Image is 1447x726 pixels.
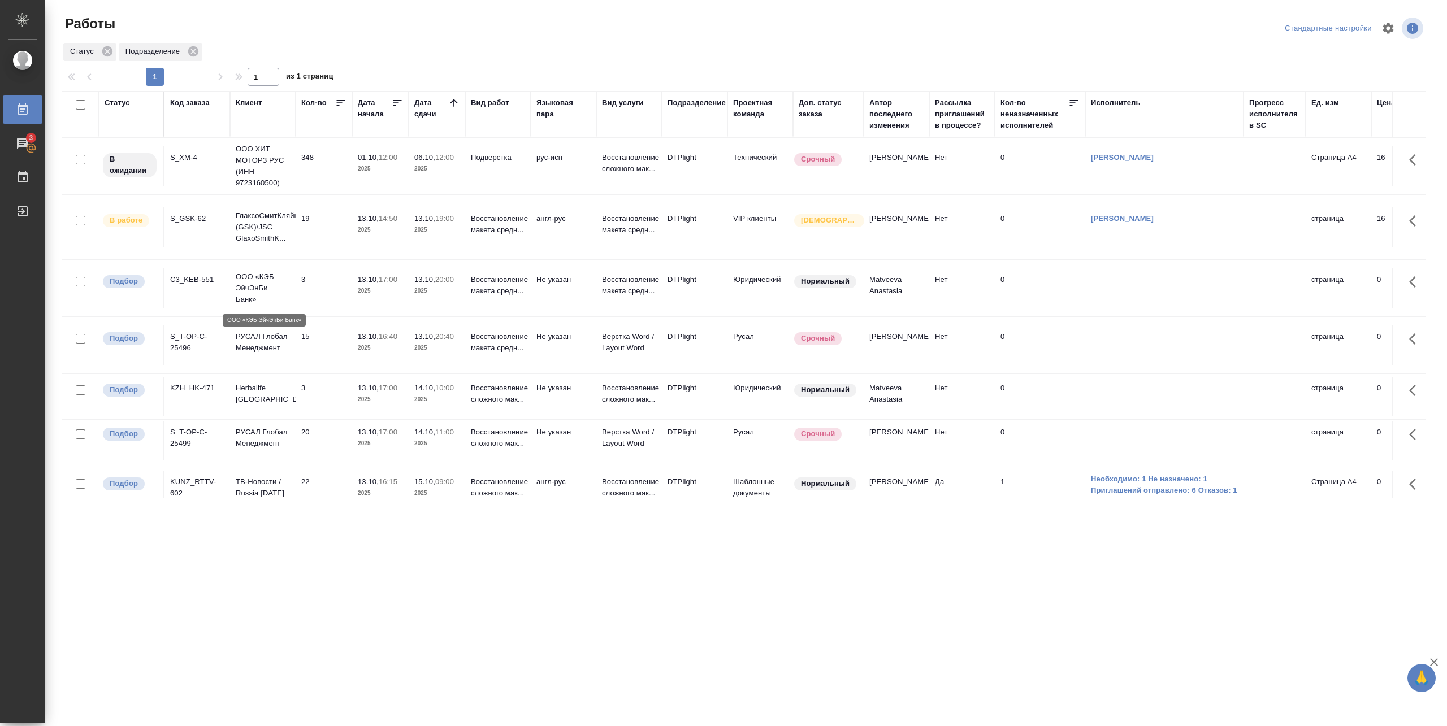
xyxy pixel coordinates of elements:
td: 15 [296,325,352,365]
td: DTPlight [662,421,727,460]
div: Клиент [236,97,262,108]
td: 0 [995,377,1085,416]
p: Срочный [801,428,835,440]
td: 0 [1371,377,1428,416]
div: split button [1282,20,1375,37]
p: Статус [70,46,98,57]
p: 15.10, [414,477,435,486]
p: Подверстка [471,152,525,163]
td: Русал [727,325,793,365]
p: Herbalife [GEOGRAPHIC_DATA] [236,382,290,405]
td: [PERSON_NAME] [864,325,929,365]
td: [PERSON_NAME] [864,207,929,247]
div: Исполнитель [1091,97,1141,108]
div: KUNZ_RTTV-602 [170,476,224,499]
td: Matveeva Anastasia [864,377,929,416]
td: Не указан [531,377,596,416]
td: 0 [1371,325,1428,365]
p: 2025 [358,163,403,175]
div: Код заказа [170,97,210,108]
td: страница [1306,325,1371,365]
div: C3_KEB-551 [170,274,224,285]
button: Здесь прячутся важные кнопки [1402,268,1429,295]
td: страница [1306,377,1371,416]
td: 3 [296,377,352,416]
p: 2025 [358,488,403,499]
span: 3 [22,132,40,144]
div: Можно подбирать исполнителей [102,331,158,346]
td: Да [929,471,995,510]
p: 12:00 [379,153,397,162]
p: 16:15 [379,477,397,486]
td: 0 [995,268,1085,308]
div: S_XM-4 [170,152,224,163]
p: Восстановление макета средн... [602,213,656,236]
p: 14.10, [414,428,435,436]
button: 🙏 [1407,664,1436,692]
td: Нет [929,146,995,186]
p: 2025 [414,394,460,405]
p: 13.10, [414,332,435,341]
p: ООО ХИТ МОТОРЗ РУС (ИНН 9723160500) [236,144,290,189]
p: РУСАЛ Глобал Менеджмент [236,331,290,354]
button: Здесь прячутся важные кнопки [1402,325,1429,353]
div: Можно подбирать исполнителей [102,382,158,398]
div: Кол-во [301,97,327,108]
td: [PERSON_NAME] [864,421,929,460]
p: 13.10, [414,214,435,223]
td: Нет [929,207,995,247]
div: KZH_HK-471 [170,382,224,394]
p: Восстановление макета средн... [471,331,525,354]
td: 0 [995,146,1085,186]
td: 0 [995,207,1085,247]
p: 17:00 [379,428,397,436]
span: из 1 страниц [286,69,333,86]
p: 13.10, [358,275,379,284]
p: Подразделение [125,46,184,57]
div: Можно подбирать исполнителей [102,274,158,289]
p: 13.10, [414,275,435,284]
p: 16:40 [379,332,397,341]
p: 2025 [414,342,460,354]
a: [PERSON_NAME] [1091,214,1154,223]
p: В работе [110,215,142,226]
p: 13.10, [358,428,379,436]
div: Прогресс исполнителя в SC [1249,97,1300,131]
div: Цена [1377,97,1396,108]
p: Восстановление макета средн... [471,274,525,297]
td: 19 [296,207,352,247]
p: 2025 [414,438,460,449]
p: Восстановление макета средн... [602,274,656,297]
td: DTPlight [662,268,727,308]
button: Здесь прячутся важные кнопки [1402,146,1429,173]
p: Подбор [110,384,138,395]
p: Нормальный [801,384,850,395]
div: Вид работ [471,97,509,108]
p: 13.10, [358,214,379,223]
td: Нет [929,268,995,308]
span: Работы [62,15,115,33]
p: Верстка Word / Layout Word [602,331,656,354]
p: Подбор [110,276,138,287]
td: Нет [929,421,995,460]
p: ООО «КЭБ ЭйчЭнБи Банк» [236,271,290,305]
p: Срочный [801,154,835,165]
p: 2025 [358,394,403,405]
td: Не указан [531,421,596,460]
p: 09:00 [435,477,454,486]
td: Юридический [727,268,793,308]
p: 2025 [414,285,460,297]
div: Дата сдачи [414,97,448,120]
td: VIP клиенты [727,207,793,247]
td: 22 [296,471,352,510]
div: Дата начала [358,97,392,120]
p: 13.10, [358,384,379,392]
div: Ед. изм [1311,97,1339,108]
p: Подбор [110,428,138,440]
div: S_T-OP-C-25496 [170,331,224,354]
p: 2025 [414,224,460,236]
p: Нормальный [801,478,850,489]
td: [PERSON_NAME] [864,146,929,186]
td: Шаблонные документы [727,471,793,510]
p: 14:50 [379,214,397,223]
